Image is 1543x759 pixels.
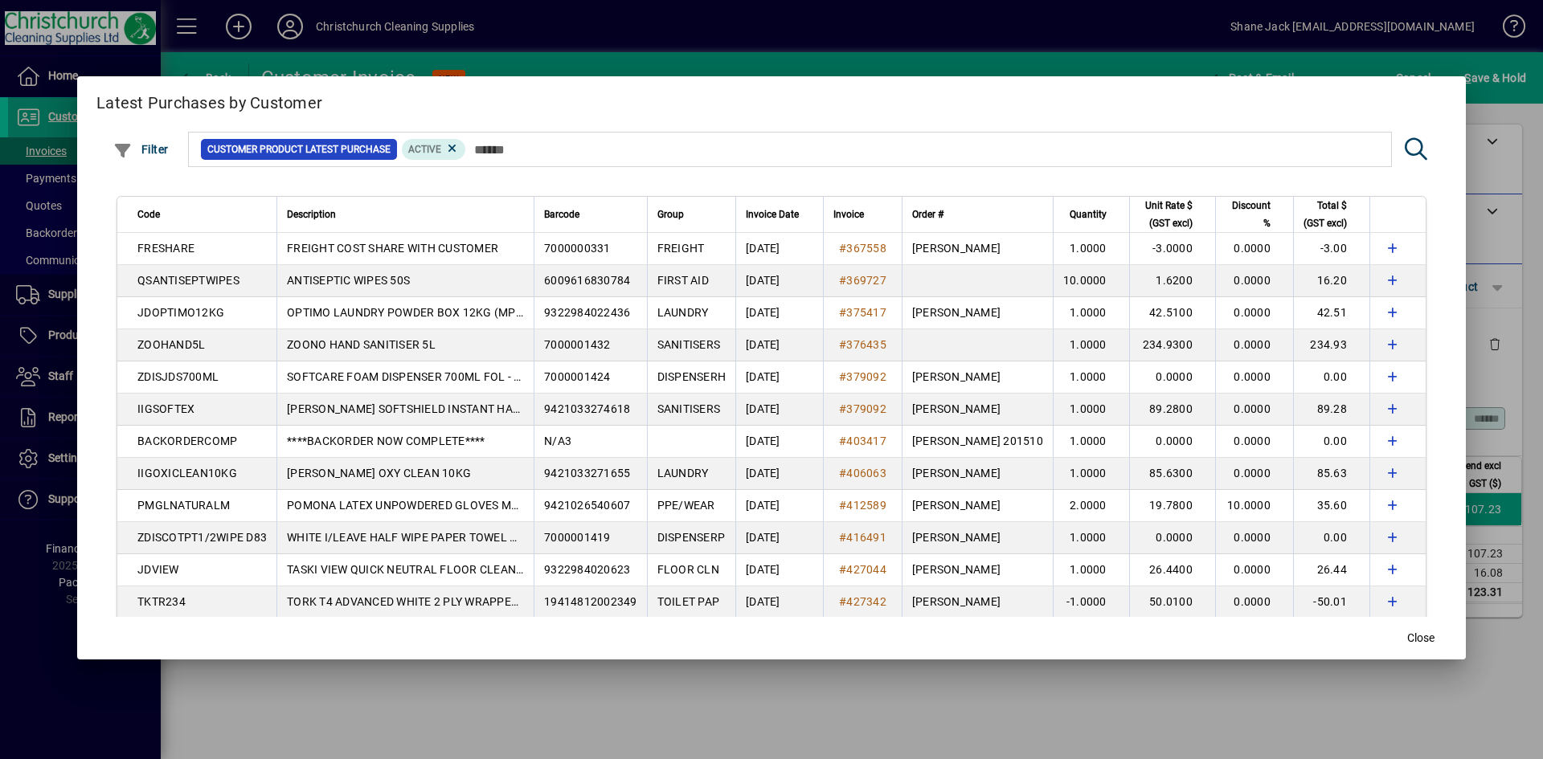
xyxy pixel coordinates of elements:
[1304,197,1347,232] span: Total $ (GST excl)
[137,531,267,544] span: ZDISCOTPT1/2WIPE D83
[846,467,886,479] span: 406063
[1129,329,1215,361] td: 234.9300
[735,233,823,265] td: [DATE]
[1293,426,1369,458] td: 0.00
[287,563,601,576] span: TASKI VIEW QUICK NEUTRAL FLOOR CLEANER 5L (MPI C32)
[1293,586,1369,618] td: -50.01
[839,499,846,512] span: #
[1215,522,1293,554] td: 0.0000
[287,206,524,223] div: Description
[1053,361,1129,394] td: 1.0000
[657,338,721,351] span: SANITISERS
[544,435,571,447] span: N/A3
[287,402,604,415] span: [PERSON_NAME] SOFTSHIELD INSTANT HAND SANITISER 5L
[287,338,436,351] span: ZOONO HAND SANITISER 5L
[1053,458,1129,490] td: 1.0000
[846,370,886,383] span: 379092
[1293,265,1369,297] td: 16.20
[846,274,886,287] span: 369727
[846,595,886,608] span: 427342
[839,338,846,351] span: #
[846,402,886,415] span: 379092
[735,297,823,329] td: [DATE]
[1407,630,1435,647] span: Close
[77,76,1466,123] h2: Latest Purchases by Customer
[1215,586,1293,618] td: 0.0000
[408,144,441,155] span: Active
[735,265,823,297] td: [DATE]
[657,306,709,319] span: LAUNDRY
[839,274,846,287] span: #
[137,402,194,415] span: IIGSOFTEX
[1226,197,1285,232] div: Discount %
[833,239,892,257] a: #367558
[833,561,892,578] a: #427044
[1293,297,1369,329] td: 42.51
[1053,586,1129,618] td: -1.0000
[833,400,892,418] a: #379092
[1053,394,1129,426] td: 1.0000
[912,206,943,223] span: Order #
[1215,554,1293,586] td: 0.0000
[1129,265,1215,297] td: 1.6200
[287,242,498,255] span: FREIGHT COST SHARE WITH CUSTOMER
[902,394,1053,426] td: [PERSON_NAME]
[1215,426,1293,458] td: 0.0000
[402,139,466,160] mat-chip: Product Activation Status: Active
[833,593,892,610] a: #427342
[287,206,336,223] span: Description
[846,242,886,255] span: 367558
[902,522,1053,554] td: [PERSON_NAME]
[839,531,846,544] span: #
[1215,361,1293,394] td: 0.0000
[735,458,823,490] td: [DATE]
[1215,329,1293,361] td: 0.0000
[735,361,823,394] td: [DATE]
[109,135,173,164] button: Filter
[735,554,823,586] td: [DATE]
[833,432,892,450] a: #403417
[657,467,709,479] span: LAUNDRY
[902,586,1053,618] td: [PERSON_NAME]
[657,206,726,223] div: Group
[846,306,886,319] span: 375417
[846,531,886,544] span: 416491
[137,563,179,576] span: JDVIEW
[207,141,391,157] span: Customer Product Latest Purchase
[1215,233,1293,265] td: 0.0000
[839,595,846,608] span: #
[1293,522,1369,554] td: 0.00
[544,563,630,576] span: 9322984020623
[1304,197,1361,232] div: Total $ (GST excl)
[833,206,892,223] div: Invoice
[1053,265,1129,297] td: 10.0000
[1129,297,1215,329] td: 42.5100
[902,490,1053,522] td: [PERSON_NAME]
[137,206,267,223] div: Code
[287,499,575,512] span: POMONA LATEX UNPOWDERED GLOVES MEDIUM 100S
[735,522,823,554] td: [DATE]
[137,306,224,319] span: JDOPTIMO12KG
[735,394,823,426] td: [DATE]
[1053,554,1129,586] td: 1.0000
[839,467,846,479] span: #
[137,274,239,287] span: QSANTISEPTWIPES
[846,563,886,576] span: 427044
[287,595,653,608] span: TORK T4 ADVANCED WHITE 2 PLY WRAPPED TOILET ROLLS 400S X 48
[833,304,892,321] a: #375417
[137,499,230,512] span: PMGLNATURALM
[1070,206,1107,223] span: Quantity
[1140,197,1193,232] span: Unit Rate $ (GST excl)
[1215,297,1293,329] td: 0.0000
[657,242,705,255] span: FREIGHT
[839,563,846,576] span: #
[1293,394,1369,426] td: 89.28
[839,306,846,319] span: #
[833,336,892,353] a: #376435
[1215,490,1293,522] td: 10.0000
[544,595,637,608] span: 19414812002349
[839,402,846,415] span: #
[735,329,823,361] td: [DATE]
[735,490,823,522] td: [DATE]
[544,206,637,223] div: Barcode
